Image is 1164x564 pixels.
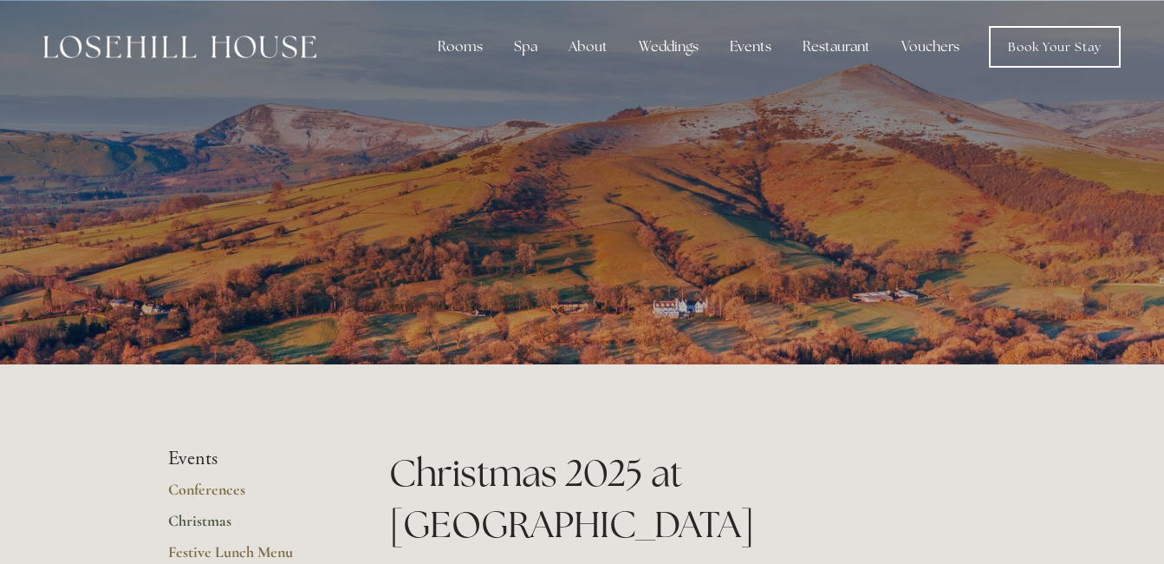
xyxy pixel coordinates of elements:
div: Events [716,30,785,64]
div: Rooms [424,30,497,64]
div: Spa [500,30,551,64]
div: Weddings [625,30,712,64]
img: Losehill House [43,36,316,58]
a: Vouchers [888,30,973,64]
div: Restaurant [789,30,884,64]
li: Events [168,448,334,470]
div: About [555,30,621,64]
h1: Christmas 2025 at [GEOGRAPHIC_DATA] [389,448,997,550]
a: Christmas [168,511,334,542]
a: Book Your Stay [989,26,1121,68]
a: Conferences [168,480,334,511]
